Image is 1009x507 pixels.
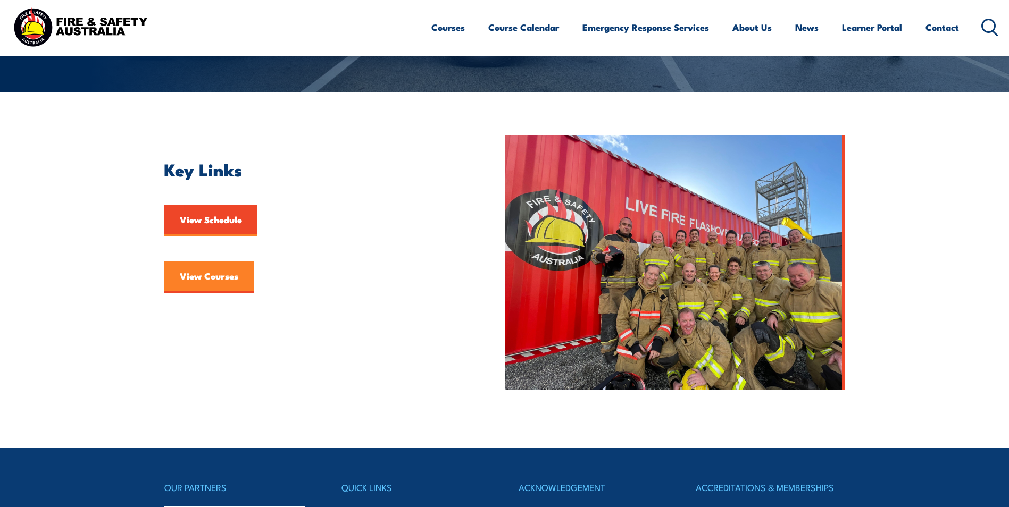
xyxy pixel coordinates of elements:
[505,135,845,390] img: FSA People – Team photo aug 2023
[164,261,254,293] a: View Courses
[732,13,772,41] a: About Us
[164,162,456,176] h2: Key Links
[164,205,257,236] a: View Schedule
[164,480,313,495] h4: OUR PARTNERS
[341,480,490,495] h4: QUICK LINKS
[431,13,465,41] a: Courses
[519,480,668,495] h4: ACKNOWLEDGEMENT
[488,13,559,41] a: Course Calendar
[696,480,845,495] h4: ACCREDITATIONS & MEMBERSHIPS
[842,13,902,41] a: Learner Portal
[925,13,959,41] a: Contact
[795,13,819,41] a: News
[582,13,709,41] a: Emergency Response Services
